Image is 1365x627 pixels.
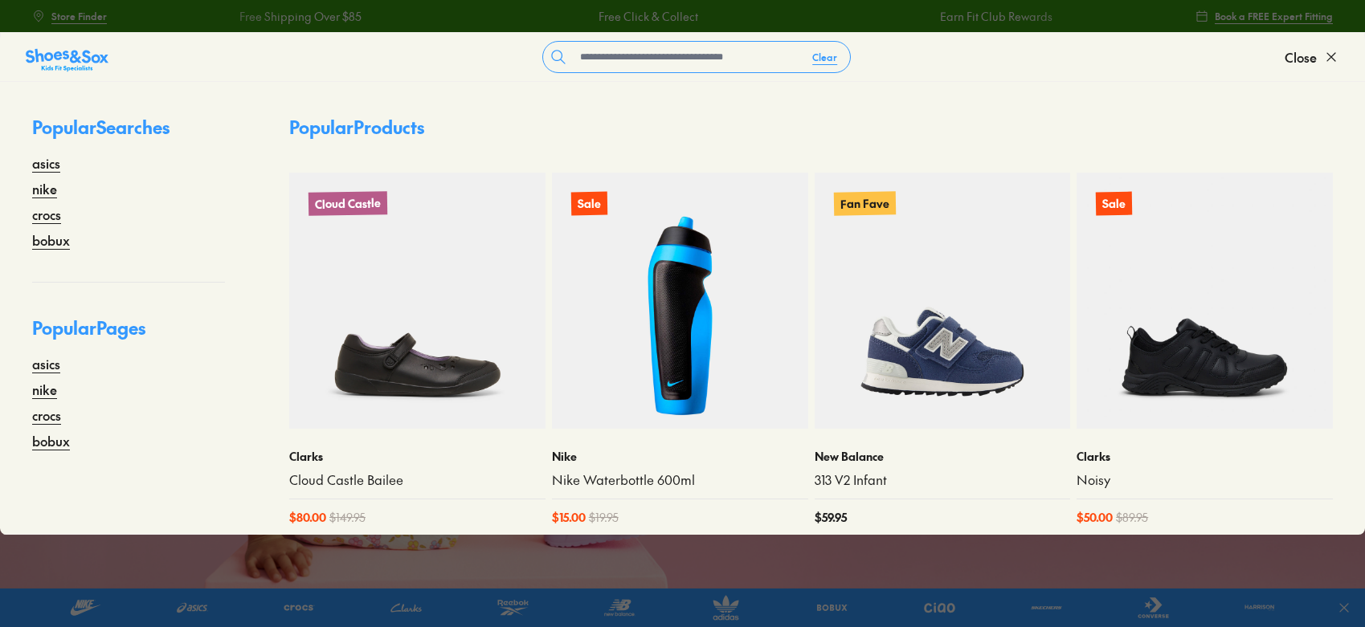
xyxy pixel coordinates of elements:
[1285,47,1317,67] span: Close
[32,405,61,425] a: crocs
[552,471,808,489] a: Nike Waterbottle 600ml
[1116,509,1148,526] span: $ 89.95
[32,230,70,250] a: bobux
[1195,2,1333,31] a: Book a FREE Expert Fitting
[26,44,108,70] a: Shoes &amp; Sox
[32,380,57,399] a: nike
[289,173,546,429] a: Cloud Castle
[815,448,1071,465] p: New Balance
[32,431,70,450] a: bobux
[329,509,366,526] span: $ 149.95
[1077,509,1113,526] span: $ 50.00
[833,191,895,215] p: Fan Fave
[1096,192,1132,216] p: Sale
[799,43,850,71] button: Clear
[589,509,619,526] span: $ 19.95
[1285,39,1339,75] button: Close
[552,509,586,526] span: $ 15.00
[32,153,60,173] a: asics
[571,192,607,216] p: Sale
[1215,9,1333,23] span: Book a FREE Expert Fitting
[1077,173,1333,429] a: Sale
[289,509,326,526] span: $ 80.00
[289,114,424,140] p: Popular Products
[1077,448,1333,465] p: Clarks
[32,354,60,373] a: asics
[1077,471,1333,489] a: Noisy
[289,471,546,489] a: Cloud Castle Bailee
[309,191,387,216] p: Cloud Castle
[815,471,1071,489] a: 313 V2 Infant
[815,173,1071,429] a: Fan Fave
[238,8,360,25] a: Free Shipping Over $85
[815,509,847,526] span: $ 59.95
[32,205,61,224] a: crocs
[32,315,225,354] p: Popular Pages
[32,114,225,153] p: Popular Searches
[51,9,107,23] span: Store Finder
[552,173,808,429] a: Sale
[597,8,697,25] a: Free Click & Collect
[32,2,107,31] a: Store Finder
[26,47,108,73] img: SNS_Logo_Responsive.svg
[289,448,546,465] p: Clarks
[32,179,57,198] a: nike
[938,8,1051,25] a: Earn Fit Club Rewards
[552,448,808,465] p: Nike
